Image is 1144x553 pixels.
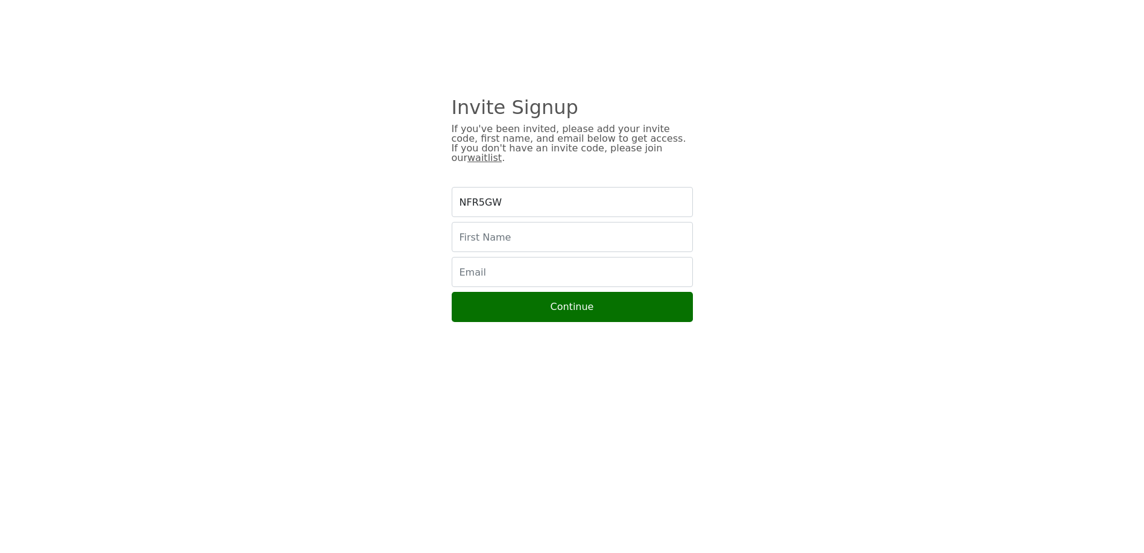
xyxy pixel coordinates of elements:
a: waitlist [467,152,502,163]
div: Invite Signup [452,103,693,112]
div: If you've been invited, please add your invite code, first name, and email below to get access. I... [452,124,693,163]
input: Invite Code [452,187,693,217]
button: Continue [452,292,693,322]
input: First Name [452,222,693,252]
input: Email [452,257,693,287]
